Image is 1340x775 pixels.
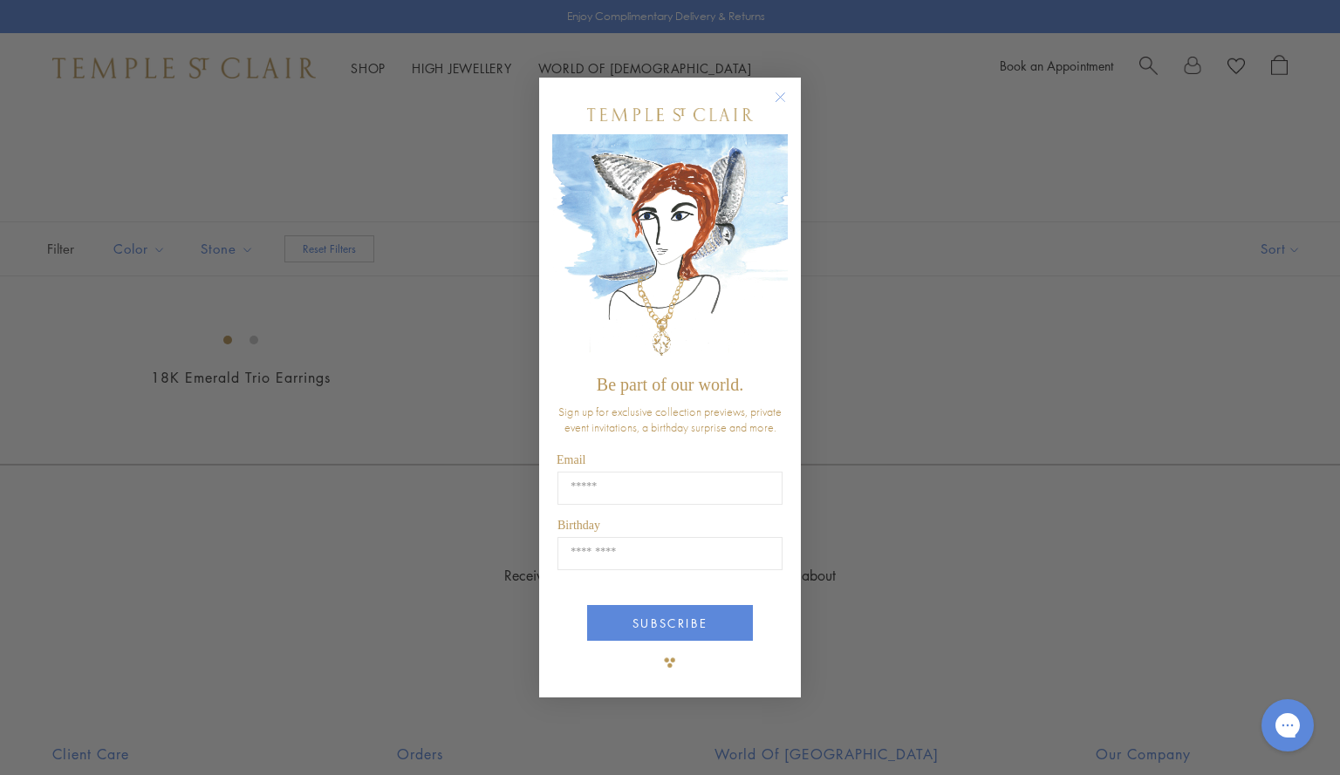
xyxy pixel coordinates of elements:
span: Be part of our world. [597,375,743,394]
button: SUBSCRIBE [587,605,753,641]
button: Close dialog [778,95,800,117]
iframe: Gorgias live chat messenger [1253,693,1323,758]
span: Birthday [557,519,600,532]
span: Email [557,453,585,466]
img: Temple St. Clair [587,108,753,121]
img: TSC [653,645,687,680]
img: c4a9eb12-d91a-4d4a-8ee0-386386f4f338.jpeg [552,134,788,367]
input: Email [557,472,783,505]
span: Sign up for exclusive collection previews, private event invitations, a birthday surprise and more. [558,404,782,435]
